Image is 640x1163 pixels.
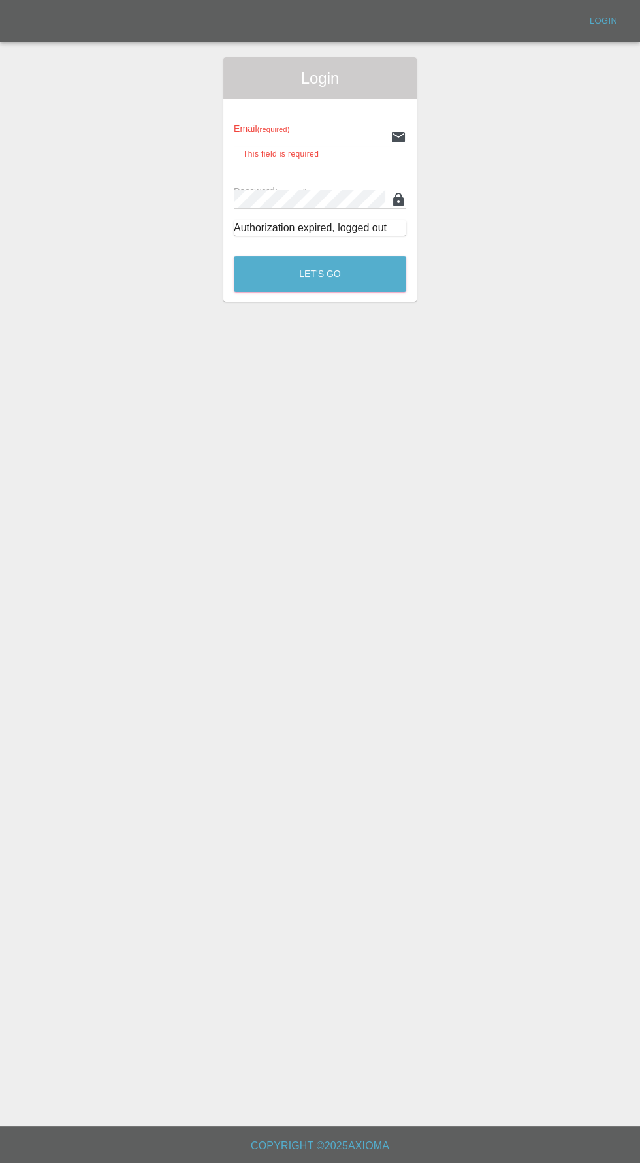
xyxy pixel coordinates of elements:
[234,186,307,197] span: Password
[10,1137,630,1155] h6: Copyright © 2025 Axioma
[234,123,289,134] span: Email
[257,125,290,133] small: (required)
[275,188,308,196] small: (required)
[234,220,406,236] div: Authorization expired, logged out
[243,148,397,161] p: This field is required
[234,256,406,292] button: Let's Go
[234,68,406,89] span: Login
[583,11,624,31] a: Login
